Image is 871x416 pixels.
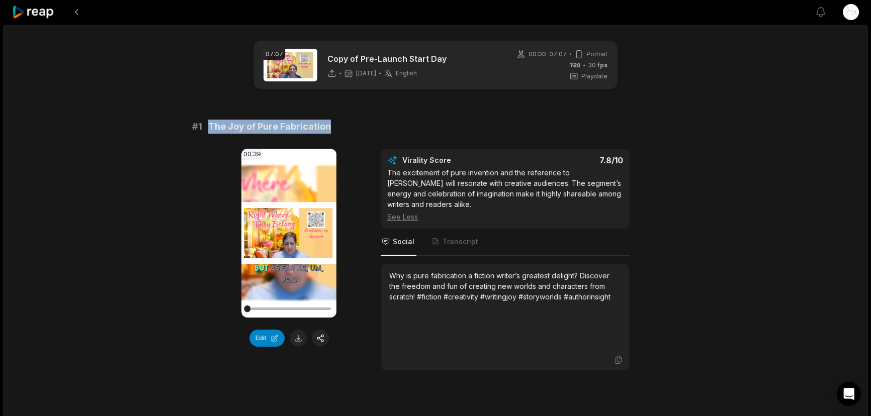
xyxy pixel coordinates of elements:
div: Open Intercom Messenger [837,382,861,406]
span: English [396,69,417,77]
span: 30 [588,61,607,70]
p: Copy of Pre-Launch Start Day [327,53,447,65]
span: fps [597,61,607,69]
div: Virality Score [402,155,510,165]
span: # 1 [192,120,202,134]
div: 7.8 /10 [515,155,624,165]
span: The Joy of Pure Fabrication [208,120,331,134]
nav: Tabs [381,229,630,256]
span: Playdate [581,72,607,81]
div: Why is pure fabrication a fiction writer’s greatest delight? Discover the freedom and fun of crea... [389,270,621,302]
span: Social [393,237,414,247]
div: 07:07 [264,49,285,60]
span: [DATE] [356,69,376,77]
div: See Less [387,212,623,222]
div: The excitement of pure invention and the reference to [PERSON_NAME] will resonate with creative a... [387,167,623,222]
span: 00:00 - 07:07 [529,50,567,59]
span: Transcript [443,237,478,247]
button: Edit [249,330,285,347]
video: Your browser does not support mp4 format. [241,149,336,318]
span: Portrait [586,50,607,59]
